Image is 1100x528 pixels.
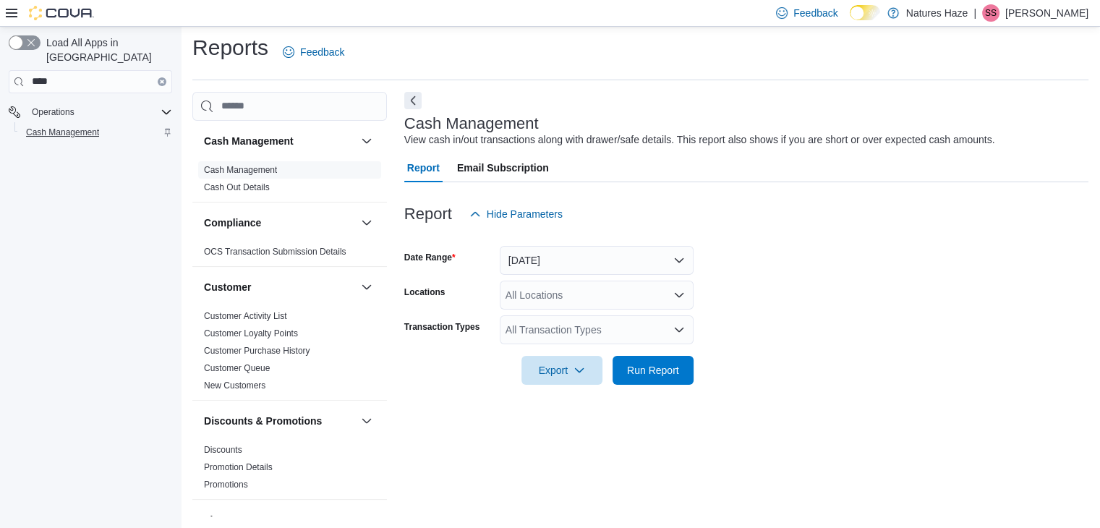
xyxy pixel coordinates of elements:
input: Dark Mode [850,5,880,20]
a: New Customers [204,380,265,391]
span: Cash Out Details [204,182,270,193]
button: Operations [3,102,178,122]
span: Email Subscription [457,153,549,182]
div: Compliance [192,243,387,266]
button: Open list of options [673,289,685,301]
button: Discounts & Promotions [358,412,375,430]
span: Dark Mode [850,20,850,21]
button: Customer [204,280,355,294]
span: Feedback [300,45,344,59]
button: [DATE] [500,246,694,275]
span: Feedback [793,6,837,20]
span: Discounts [204,444,242,456]
h3: Discounts & Promotions [204,414,322,428]
h3: Report [404,205,452,223]
div: Sina Sanjari [982,4,999,22]
span: OCS Transaction Submission Details [204,246,346,257]
span: Operations [32,106,74,118]
h3: Finance [204,513,242,527]
nav: Complex example [9,96,172,180]
a: Discounts [204,445,242,455]
a: Customer Queue [204,363,270,373]
span: Load All Apps in [GEOGRAPHIC_DATA] [40,35,172,64]
button: Hide Parameters [464,200,568,229]
span: Operations [26,103,172,121]
button: Run Report [613,356,694,385]
p: Natures Haze [906,4,968,22]
h3: Cash Management [204,134,294,148]
span: Cash Management [204,164,277,176]
span: Hide Parameters [487,207,563,221]
button: Cash Management [204,134,355,148]
span: Cash Management [20,124,172,141]
a: Promotions [204,480,248,490]
span: Customer Activity List [204,310,287,322]
label: Transaction Types [404,321,479,333]
span: Report [407,153,440,182]
button: Next [404,92,422,109]
img: Cova [29,6,94,20]
h1: Reports [192,33,268,62]
label: Date Range [404,252,456,263]
a: Customer Activity List [204,311,287,321]
div: View cash in/out transactions along with drawer/safe details. This report also shows if you are s... [404,132,995,148]
p: [PERSON_NAME] [1005,4,1088,22]
div: Customer [192,307,387,400]
button: Discounts & Promotions [204,414,355,428]
a: Promotion Details [204,462,273,472]
a: Cash Out Details [204,182,270,192]
a: Cash Management [204,165,277,175]
a: Customer Loyalty Points [204,328,298,338]
label: Locations [404,286,445,298]
button: Operations [26,103,80,121]
h3: Customer [204,280,251,294]
button: Clear input [158,77,166,86]
p: | [973,4,976,22]
button: Export [521,356,602,385]
span: Promotions [204,479,248,490]
span: Customer Queue [204,362,270,374]
button: Customer [358,278,375,296]
span: Customer Purchase History [204,345,310,357]
span: Export [530,356,594,385]
button: Compliance [358,214,375,231]
span: Cash Management [26,127,99,138]
div: Cash Management [192,161,387,202]
button: Open list of options [673,324,685,336]
span: SS [985,4,997,22]
h3: Cash Management [404,115,539,132]
a: OCS Transaction Submission Details [204,247,346,257]
a: Customer Purchase History [204,346,310,356]
a: Feedback [277,38,350,67]
button: Compliance [204,216,355,230]
button: Finance [204,513,355,527]
a: Cash Management [20,124,105,141]
button: Cash Management [14,122,178,142]
span: Run Report [627,363,679,378]
button: Cash Management [358,132,375,150]
h3: Compliance [204,216,261,230]
span: Promotion Details [204,461,273,473]
div: Discounts & Promotions [192,441,387,499]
